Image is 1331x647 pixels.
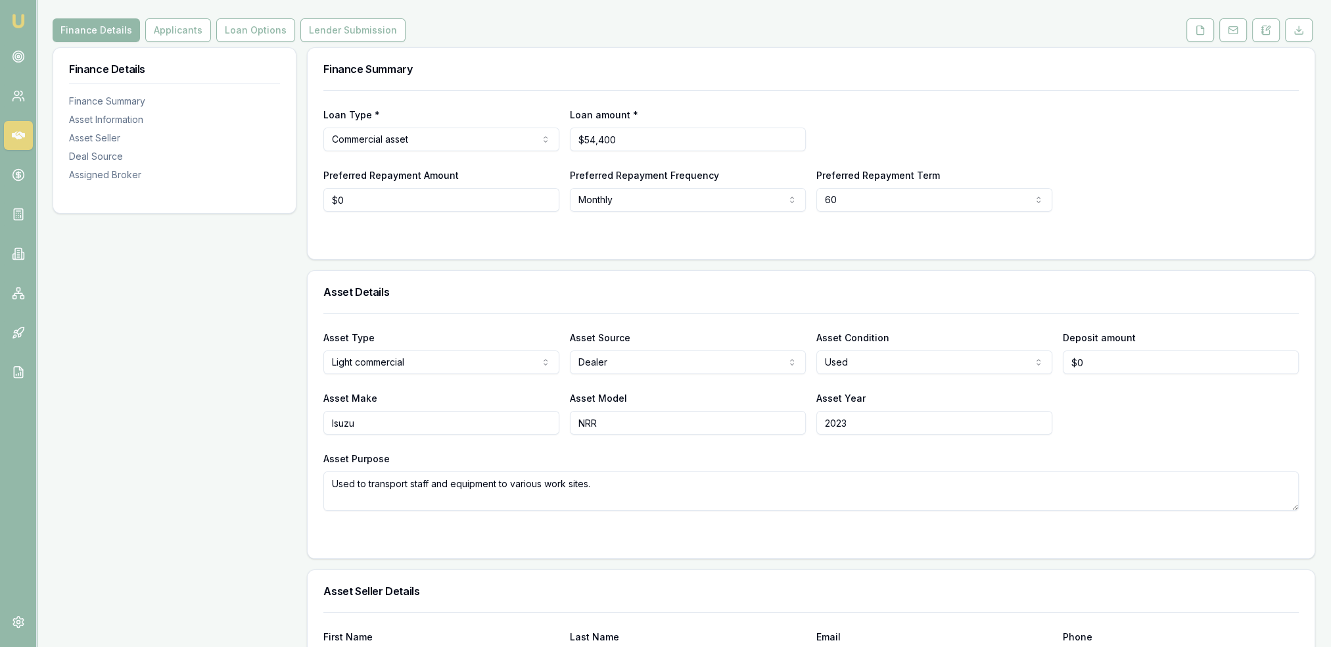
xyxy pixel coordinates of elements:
[1063,350,1299,374] input: $
[323,64,1299,74] h3: Finance Summary
[323,471,1299,511] textarea: Used to transport staff and equipment to various work sites.
[69,95,280,108] div: Finance Summary
[323,393,377,404] label: Asset Make
[323,170,459,181] label: Preferred Repayment Amount
[816,393,866,404] label: Asset Year
[570,393,627,404] label: Asset Model
[816,170,940,181] label: Preferred Repayment Term
[570,128,806,151] input: $
[323,631,373,642] label: First Name
[816,631,841,642] label: Email
[323,332,375,343] label: Asset Type
[300,18,406,42] button: Lender Submission
[69,168,280,181] div: Assigned Broker
[216,18,295,42] button: Loan Options
[1063,631,1092,642] label: Phone
[214,18,298,42] a: Loan Options
[69,113,280,126] div: Asset Information
[11,13,26,29] img: emu-icon-u.png
[69,150,280,163] div: Deal Source
[816,332,889,343] label: Asset Condition
[323,188,559,212] input: $
[570,109,638,120] label: Loan amount *
[298,18,408,42] a: Lender Submission
[323,453,390,464] label: Asset Purpose
[143,18,214,42] a: Applicants
[1063,332,1136,343] label: Deposit amount
[323,109,380,120] label: Loan Type *
[69,132,280,145] div: Asset Seller
[570,631,619,642] label: Last Name
[570,332,630,343] label: Asset Source
[145,18,211,42] button: Applicants
[69,64,280,74] h3: Finance Details
[323,586,1299,596] h3: Asset Seller Details
[570,170,719,181] label: Preferred Repayment Frequency
[323,287,1299,297] h3: Asset Details
[53,18,140,42] button: Finance Details
[53,18,143,42] a: Finance Details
